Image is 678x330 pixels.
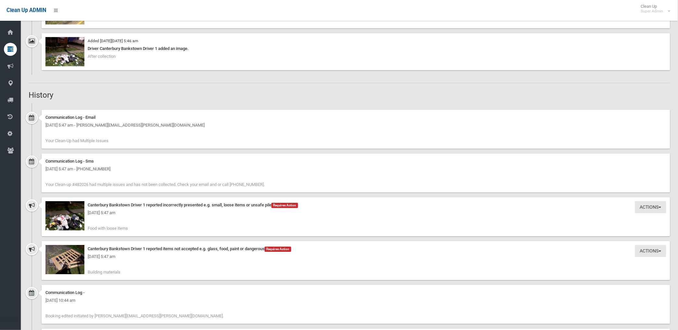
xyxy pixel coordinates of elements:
[45,209,666,217] div: [DATE] 5:47 am
[45,201,84,230] img: 2025-09-0305.46.237798264532623816416.jpg
[45,45,666,53] div: Driver Canterbury Bankstown Driver 1 added an image.
[88,226,128,231] span: Food with loose items
[45,313,224,318] span: Booking edited initiated by [PERSON_NAME][EMAIL_ADDRESS][PERSON_NAME][DOMAIN_NAME].
[635,201,666,213] button: Actions
[88,54,116,59] span: After collection
[45,37,84,66] img: 2025-09-0305.46.111070576374242630241.jpg
[88,39,138,43] small: Added [DATE][DATE] 5:46 am
[638,4,670,14] span: Clean Up
[45,289,666,297] div: Communication Log -
[45,114,666,121] div: Communication Log - Email
[45,165,666,173] div: [DATE] 5:47 am - [PHONE_NUMBER]
[271,203,298,208] span: Requires Action
[45,245,666,253] div: Canterbury Bankstown Driver 1 reported items not accepted e.g. glass, food, paint or dangerous
[45,201,666,209] div: Canterbury Bankstown Driver 1 reported incorrectly presented e.g. small, loose items or unsafe pile
[45,245,84,274] img: 2025-09-0305.46.391233024784465719008.jpg
[641,9,663,14] small: Super Admin
[6,7,46,13] span: Clean Up ADMIN
[635,245,666,257] button: Actions
[45,157,666,165] div: Communication Log - Sms
[88,270,120,275] span: Building materials
[29,91,670,99] h2: History
[45,182,265,187] span: Your Clean-up #482026 had multiple issues and has not been collected. Check your email and or cal...
[45,138,108,143] span: Your Clean-Up had Multiple Issues
[265,247,291,252] span: Requires Action
[45,121,666,129] div: [DATE] 5:47 am - [PERSON_NAME][EMAIL_ADDRESS][PERSON_NAME][DOMAIN_NAME]
[45,297,666,304] div: [DATE] 10:44 am
[45,253,666,261] div: [DATE] 5:47 am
